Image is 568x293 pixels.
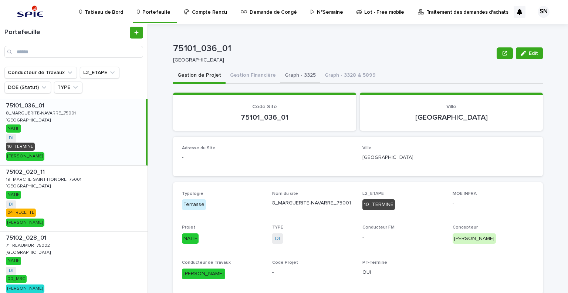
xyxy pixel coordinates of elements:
[9,202,13,207] a: DI
[280,68,320,84] button: Graph - 3325
[4,67,77,79] button: Conducteur de Travaux
[6,209,36,217] div: 04_RECETTE
[272,260,298,265] span: Code Projet
[6,176,83,182] p: 19_MARCHE-SAINT-HONORE_75001
[272,269,354,276] p: -
[272,192,298,196] span: Nom du site
[272,199,354,207] p: 8_MARGUERITE-NAVARRE_75001
[362,192,384,196] span: L2_ETAPE
[4,81,51,93] button: DOE (Statut)
[182,225,195,230] span: Projet
[362,199,395,210] div: 10_TERMINE
[6,116,52,123] p: [GEOGRAPHIC_DATA]
[6,242,51,248] p: 71_REAUMUR_75002
[226,68,280,84] button: Gestion Financière
[4,46,143,58] input: Search
[6,249,52,255] p: [GEOGRAPHIC_DATA]
[6,182,52,189] p: [GEOGRAPHIC_DATA]
[6,109,77,116] p: 8_MARGUERITE-NAVARRE_75001
[362,260,387,265] span: PT-Termine
[6,124,21,133] div: NATIF
[6,257,21,265] div: NATIF
[9,268,13,273] a: DI
[182,154,354,162] p: -
[6,143,35,151] div: 10_TERMINE
[173,57,491,63] p: [GEOGRAPHIC_DATA]
[173,43,494,54] p: 75101_036_01
[6,152,44,160] div: [PERSON_NAME]
[453,192,477,196] span: MOE INFRA
[252,104,277,109] span: Code Site
[362,233,444,241] p: -
[362,154,534,162] p: [GEOGRAPHIC_DATA]
[6,233,48,242] p: 75102_028_01
[275,235,280,243] a: DI
[182,233,199,244] div: NATIF
[320,68,380,84] button: Graph - 3328 & 5899
[453,199,534,207] p: -
[6,167,46,176] p: 75102_020_11
[453,233,496,244] div: [PERSON_NAME]
[6,101,46,109] p: 75101_036_01
[446,104,456,109] span: Ville
[6,275,27,283] div: 00_M3C
[529,51,538,56] span: Edit
[453,225,478,230] span: Concepteur
[362,225,395,230] span: Conducteur FM
[182,113,347,122] p: 75101_036_01
[182,146,216,150] span: Adresse du Site
[173,68,226,84] button: Gestion de Projet
[362,269,444,276] p: OUI
[54,81,82,93] button: TYPE
[9,136,13,141] a: DI
[538,6,550,18] div: SN
[15,4,45,19] img: svstPd6MQfCT1uX1QGkG
[182,260,231,265] span: Conducteur de Travaux
[272,225,283,230] span: TYPE
[516,47,543,59] button: Edit
[362,146,372,150] span: Ville
[182,192,203,196] span: Typologie
[182,269,225,279] div: [PERSON_NAME]
[4,29,128,37] h1: Portefeuille
[6,191,21,199] div: NATIF
[6,284,44,293] div: [PERSON_NAME]
[80,67,119,79] button: L2_ETAPE
[182,199,206,210] div: Terrasse
[6,219,44,227] div: [PERSON_NAME]
[369,113,534,122] p: [GEOGRAPHIC_DATA]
